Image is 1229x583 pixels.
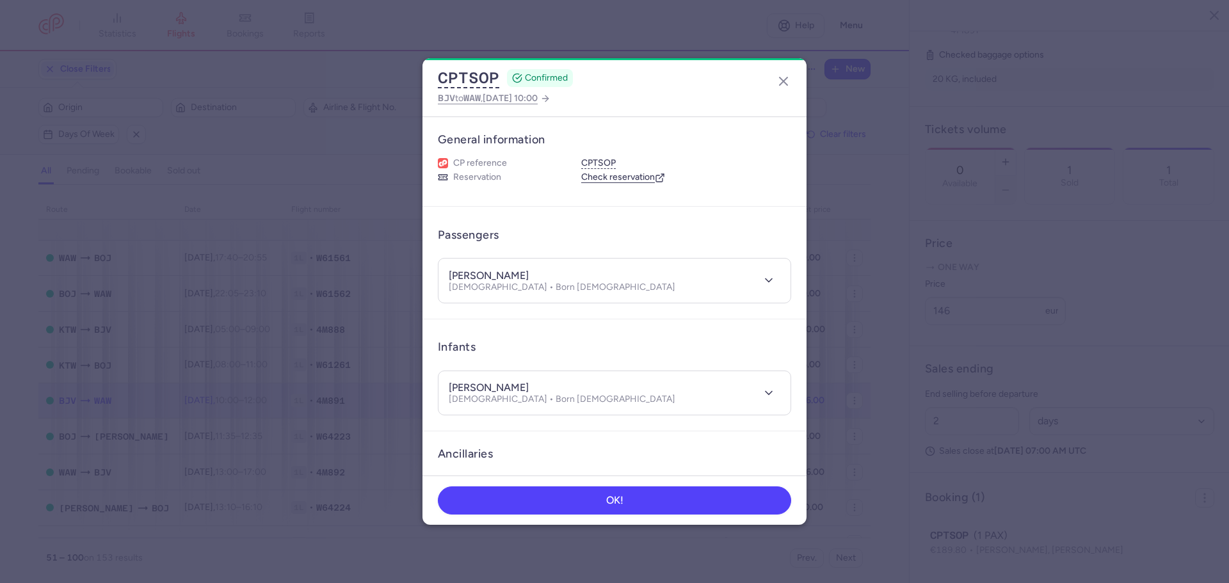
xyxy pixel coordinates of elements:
[449,282,675,292] p: [DEMOGRAPHIC_DATA] • Born [DEMOGRAPHIC_DATA]
[525,72,568,84] span: CONFIRMED
[438,158,448,168] figure: 1L airline logo
[438,340,476,355] h3: Infants
[438,486,791,515] button: OK!
[581,172,665,183] a: Check reservation
[449,269,529,282] h4: [PERSON_NAME]
[449,381,529,394] h4: [PERSON_NAME]
[438,132,791,147] h3: General information
[606,495,623,506] span: OK!
[438,93,455,103] span: BJV
[438,228,499,243] h3: Passengers
[453,172,501,183] span: Reservation
[581,157,616,169] button: CPTSOP
[453,157,507,169] span: CP reference
[483,93,538,104] span: [DATE] 10:00
[438,68,499,88] button: CPTSOP
[449,394,675,404] p: [DEMOGRAPHIC_DATA] • Born [DEMOGRAPHIC_DATA]
[438,447,791,461] h3: Ancillaries
[438,90,550,106] a: BJVtoWAW,[DATE] 10:00
[463,93,481,103] span: WAW
[438,90,538,106] span: to ,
